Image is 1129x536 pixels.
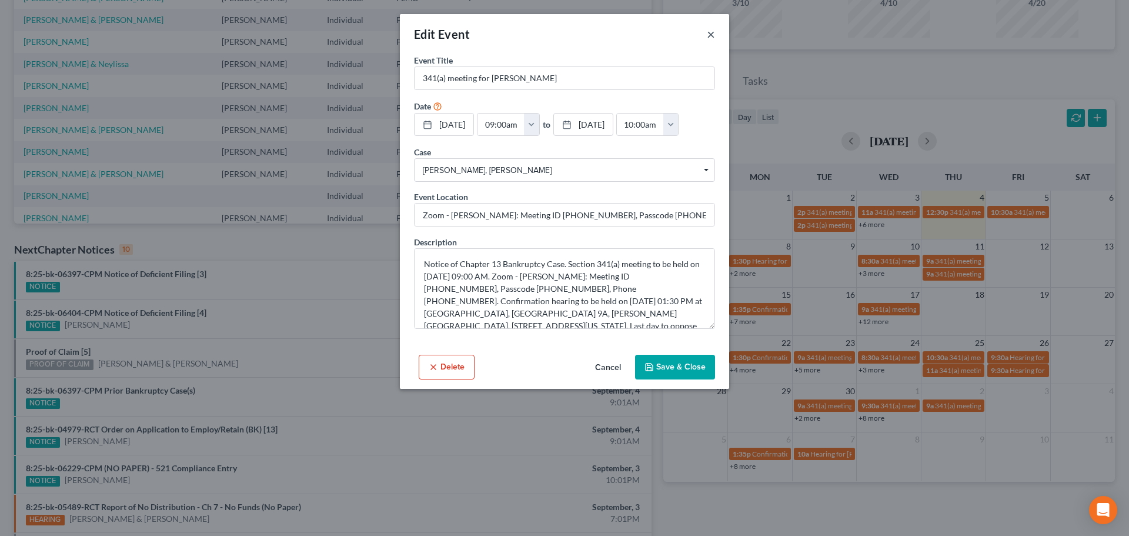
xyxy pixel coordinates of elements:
button: Cancel [586,356,630,379]
input: -- : -- [617,114,664,136]
label: Date [414,100,431,112]
span: Event Title [414,55,453,65]
span: Edit Event [414,27,470,41]
label: Event Location [414,191,468,203]
span: [PERSON_NAME], [PERSON_NAME] [423,164,706,177]
label: Description [414,236,457,248]
span: Select box activate [414,158,715,182]
label: Case [414,146,431,158]
input: Enter event name... [415,67,714,89]
button: × [707,27,715,41]
label: to [543,118,550,131]
a: [DATE] [554,114,613,136]
button: Save & Close [635,355,715,379]
a: [DATE] [415,114,473,136]
div: Open Intercom Messenger [1089,496,1117,524]
input: Enter location... [415,204,714,226]
button: Delete [419,355,475,379]
input: -- : -- [477,114,525,136]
